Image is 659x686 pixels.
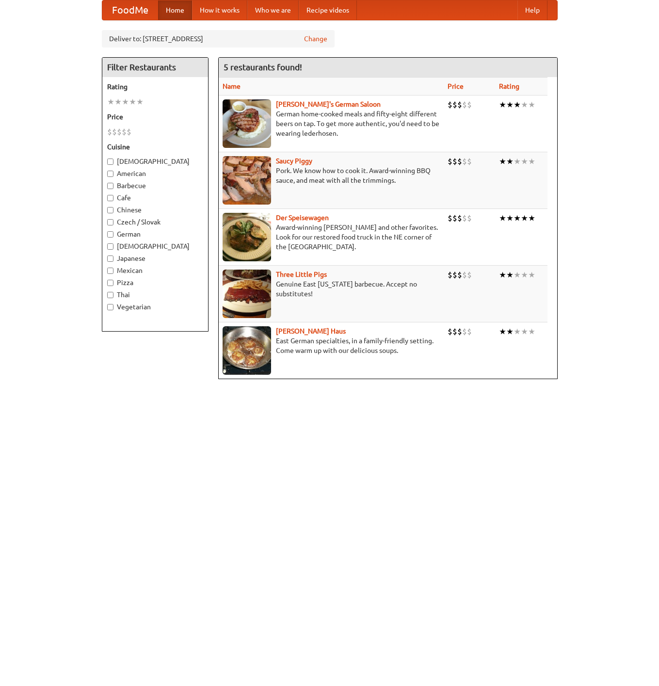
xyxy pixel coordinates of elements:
[122,127,127,137] li: $
[521,99,528,110] li: ★
[107,280,113,286] input: Pizza
[107,127,112,137] li: $
[457,156,462,167] li: $
[107,266,203,275] label: Mexican
[107,112,203,122] h5: Price
[452,213,457,223] li: $
[528,326,535,337] li: ★
[276,327,346,335] a: [PERSON_NAME] Haus
[114,96,122,107] li: ★
[107,278,203,287] label: Pizza
[276,214,329,222] a: Der Speisewagen
[136,96,144,107] li: ★
[517,0,547,20] a: Help
[457,326,462,337] li: $
[462,99,467,110] li: $
[223,223,440,252] p: Award-winning [PERSON_NAME] and other favorites. Look for our restored food truck in the NE corne...
[462,326,467,337] li: $
[223,213,271,261] img: speisewagen.jpg
[223,109,440,138] p: German home-cooked meals and fifty-eight different beers on tap. To get more authentic, you'd nee...
[223,99,271,148] img: esthers.jpg
[223,270,271,318] img: littlepigs.jpg
[112,127,117,137] li: $
[521,326,528,337] li: ★
[107,243,113,250] input: [DEMOGRAPHIC_DATA]
[122,96,129,107] li: ★
[467,156,472,167] li: $
[304,34,327,44] a: Change
[192,0,247,20] a: How it works
[499,156,506,167] li: ★
[117,127,122,137] li: $
[107,255,113,262] input: Japanese
[276,100,381,108] a: [PERSON_NAME]'s German Saloon
[102,58,208,77] h4: Filter Restaurants
[448,270,452,280] li: $
[223,279,440,299] p: Genuine East [US_STATE] barbecue. Accept no substitutes!
[499,326,506,337] li: ★
[448,82,464,90] a: Price
[107,181,203,191] label: Barbecue
[107,205,203,215] label: Chinese
[514,326,521,337] li: ★
[467,213,472,223] li: $
[521,270,528,280] li: ★
[107,254,203,263] label: Japanese
[107,82,203,92] h5: Rating
[223,166,440,185] p: Pork. We know how to cook it. Award-winning BBQ sauce, and meat with all the trimmings.
[506,99,514,110] li: ★
[521,156,528,167] li: ★
[514,270,521,280] li: ★
[107,241,203,251] label: [DEMOGRAPHIC_DATA]
[448,213,452,223] li: $
[107,207,113,213] input: Chinese
[514,99,521,110] li: ★
[276,157,312,165] a: Saucy Piggy
[107,159,113,165] input: [DEMOGRAPHIC_DATA]
[462,156,467,167] li: $
[223,156,271,205] img: saucy.jpg
[107,193,203,203] label: Cafe
[223,326,271,375] img: kohlhaus.jpg
[452,270,457,280] li: $
[223,82,241,90] a: Name
[276,271,327,278] a: Three Little Pigs
[528,270,535,280] li: ★
[457,213,462,223] li: $
[514,156,521,167] li: ★
[448,99,452,110] li: $
[102,30,335,48] div: Deliver to: [STREET_ADDRESS]
[499,82,519,90] a: Rating
[107,157,203,166] label: [DEMOGRAPHIC_DATA]
[448,326,452,337] li: $
[499,270,506,280] li: ★
[528,156,535,167] li: ★
[462,270,467,280] li: $
[107,268,113,274] input: Mexican
[457,270,462,280] li: $
[467,270,472,280] li: $
[457,99,462,110] li: $
[107,171,113,177] input: American
[129,96,136,107] li: ★
[521,213,528,223] li: ★
[223,336,440,355] p: East German specialties, in a family-friendly setting. Come warm up with our delicious soups.
[107,290,203,300] label: Thai
[467,326,472,337] li: $
[107,219,113,225] input: Czech / Slovak
[506,326,514,337] li: ★
[107,292,113,298] input: Thai
[102,0,158,20] a: FoodMe
[528,99,535,110] li: ★
[107,304,113,310] input: Vegetarian
[499,99,506,110] li: ★
[107,229,203,239] label: German
[107,142,203,152] h5: Cuisine
[107,183,113,189] input: Barbecue
[452,156,457,167] li: $
[452,99,457,110] li: $
[448,156,452,167] li: $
